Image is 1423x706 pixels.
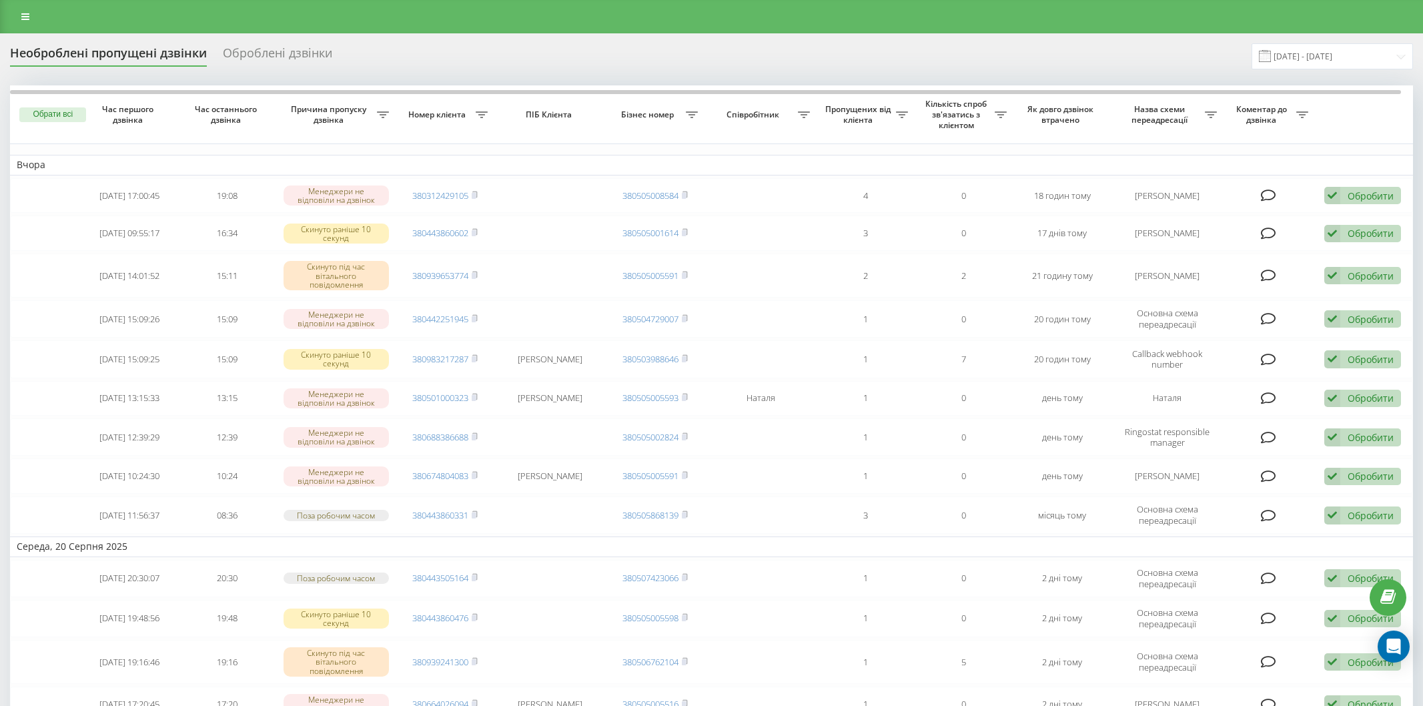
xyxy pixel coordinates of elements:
[1118,104,1205,125] span: Назва схеми переадресації
[80,254,178,298] td: [DATE] 14:01:52
[1111,254,1224,298] td: [PERSON_NAME]
[1111,216,1224,251] td: [PERSON_NAME]
[1348,431,1394,444] div: Обробити
[284,388,389,408] div: Менеджери не відповіли на дзвінок
[1013,216,1111,251] td: 17 днів тому
[178,560,276,597] td: 20:30
[1013,340,1111,378] td: 20 годин тому
[284,427,389,447] div: Менеджери не відповіли на дзвінок
[1230,104,1296,125] span: Коментар до дзвінка
[284,104,378,125] span: Причина пропуску дзвінка
[494,381,606,416] td: [PERSON_NAME]
[80,216,178,251] td: [DATE] 09:55:17
[412,227,468,239] a: 380443860602
[817,418,915,456] td: 1
[412,190,468,202] a: 380312429105
[915,600,1013,637] td: 0
[1348,656,1394,669] div: Обробити
[817,600,915,637] td: 1
[1348,270,1394,282] div: Обробити
[10,155,1413,175] td: Вчора
[915,178,1013,214] td: 0
[80,340,178,378] td: [DATE] 15:09:25
[80,600,178,637] td: [DATE] 19:48:56
[817,254,915,298] td: 2
[178,418,276,456] td: 12:39
[284,309,389,329] div: Менеджери не відповіли на дзвінок
[817,560,915,597] td: 1
[178,178,276,214] td: 19:08
[817,496,915,534] td: 3
[80,418,178,456] td: [DATE] 12:39:29
[284,186,389,206] div: Менеджери не відповіли на дзвінок
[1348,509,1394,522] div: Обробити
[402,109,475,120] span: Номер клієнта
[1348,313,1394,326] div: Обробити
[80,640,178,684] td: [DATE] 19:16:46
[284,609,389,629] div: Скинуто раніше 10 секунд
[1111,640,1224,684] td: Основна схема переадресації
[1348,190,1394,202] div: Обробити
[284,573,389,584] div: Поза робочим часом
[622,656,678,668] a: 380506762104
[817,340,915,378] td: 1
[817,458,915,494] td: 1
[178,640,276,684] td: 19:16
[80,178,178,214] td: [DATE] 17:00:45
[412,353,468,365] a: 380983217287
[91,104,167,125] span: Час першого дзвінка
[1111,300,1224,338] td: Основна схема переадресації
[1013,458,1111,494] td: день тому
[1013,640,1111,684] td: 2 дні тому
[915,340,1013,378] td: 7
[1111,381,1224,416] td: Наталя
[178,496,276,534] td: 08:36
[412,270,468,282] a: 380939653774
[1348,612,1394,625] div: Обробити
[412,572,468,584] a: 380443505164
[178,300,276,338] td: 15:09
[622,509,678,521] a: 380505868139
[622,313,678,325] a: 380504729007
[1111,418,1224,456] td: Ringostat responsible manager
[412,392,468,404] a: 380501000323
[817,178,915,214] td: 4
[412,470,468,482] a: 380674804083
[10,537,1413,557] td: Середа, 20 Серпня 2025
[622,612,678,624] a: 380505005598
[494,340,606,378] td: [PERSON_NAME]
[622,270,678,282] a: 380505005591
[1348,470,1394,482] div: Обробити
[80,560,178,597] td: [DATE] 20:30:07
[613,109,686,120] span: Бізнес номер
[178,216,276,251] td: 16:34
[622,431,678,443] a: 380505002824
[915,640,1013,684] td: 5
[1013,300,1111,338] td: 20 годин тому
[1348,227,1394,240] div: Обробити
[817,640,915,684] td: 1
[80,496,178,534] td: [DATE] 11:56:37
[915,560,1013,597] td: 0
[1111,496,1224,534] td: Основна схема переадресації
[1111,178,1224,214] td: [PERSON_NAME]
[1013,381,1111,416] td: день тому
[915,418,1013,456] td: 0
[915,496,1013,534] td: 0
[412,656,468,668] a: 380939241300
[622,353,678,365] a: 380503988646
[823,104,896,125] span: Пропущених від клієнта
[189,104,266,125] span: Час останнього дзвінка
[1013,178,1111,214] td: 18 годин тому
[622,470,678,482] a: 380505005591
[1111,560,1224,597] td: Основна схема переадресації
[1013,418,1111,456] td: день тому
[284,466,389,486] div: Менеджери не відповіли на дзвінок
[1378,631,1410,663] div: Open Intercom Messenger
[1013,254,1111,298] td: 21 годину тому
[915,254,1013,298] td: 2
[506,109,594,120] span: ПІБ Клієнта
[1013,560,1111,597] td: 2 дні тому
[915,381,1013,416] td: 0
[284,261,389,290] div: Скинуто під час вітального повідомлення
